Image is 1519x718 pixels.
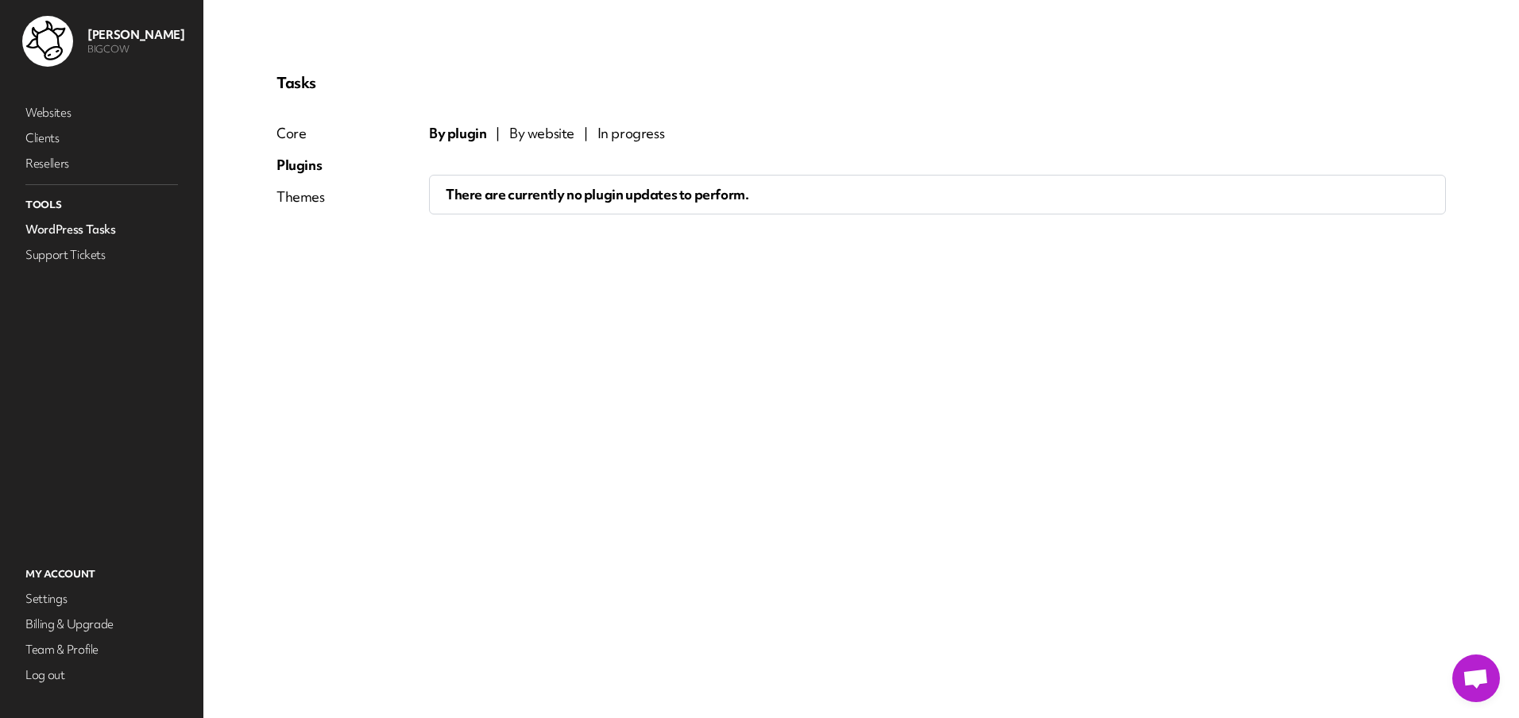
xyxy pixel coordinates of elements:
a: Team & Profile [22,639,181,661]
span: In progress [597,124,665,143]
a: Log out [22,664,181,686]
span: By plugin [429,124,486,143]
p: BIGCOW [87,43,184,56]
a: Billing & Upgrade [22,613,181,635]
div: Core [276,124,325,143]
a: WordPress Tasks [22,218,181,241]
a: Clients [22,127,181,149]
a: Support Tickets [22,244,181,266]
a: Resellers [22,152,181,175]
div: Plugins [276,156,325,175]
p: [PERSON_NAME] [87,27,184,43]
span: | [584,124,588,143]
a: Websites [22,102,181,124]
span: There are currently no plugin updates to perform. [446,185,748,203]
p: Tools [22,195,181,215]
a: Open chat [1452,654,1500,702]
a: Settings [22,588,181,610]
div: Themes [276,187,325,207]
p: My Account [22,564,181,585]
span: By website [509,124,574,143]
p: Tasks [276,73,1446,92]
span: | [496,124,500,143]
